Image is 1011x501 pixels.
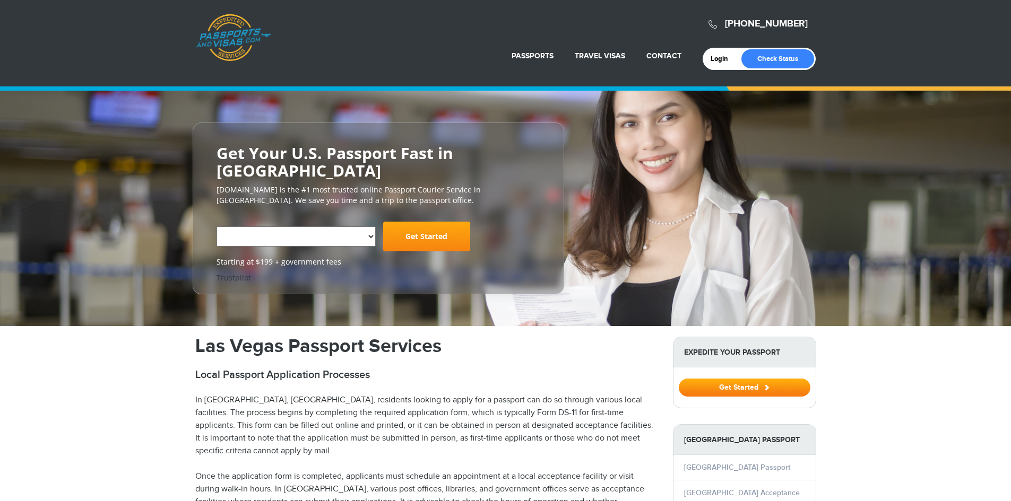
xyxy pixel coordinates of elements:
a: Login [711,55,736,63]
a: Passports [512,51,554,60]
span: Starting at $199 + government fees [217,257,540,267]
h1: Las Vegas Passport Services [195,337,657,356]
a: [GEOGRAPHIC_DATA] Passport [684,463,790,472]
strong: [GEOGRAPHIC_DATA] Passport [673,425,816,455]
button: Get Started [679,379,810,397]
a: Get Started [383,222,470,251]
a: Travel Visas [575,51,625,60]
a: Passports & [DOMAIN_NAME] [196,14,271,61]
a: Get Started [679,383,810,391]
strong: Expedite Your Passport [673,337,816,367]
p: [DOMAIN_NAME] is the #1 most trusted online Passport Courier Service in [GEOGRAPHIC_DATA]. We sav... [217,184,540,206]
a: Contact [646,51,681,60]
a: [PHONE_NUMBER] [725,18,808,30]
h2: Local Passport Application Processes [195,368,657,381]
h2: Get Your U.S. Passport Fast in [GEOGRAPHIC_DATA] [217,144,540,179]
a: Check Status [741,49,814,68]
a: Trustpilot [217,273,251,283]
p: In [GEOGRAPHIC_DATA], [GEOGRAPHIC_DATA], residents looking to apply for a passport can do so thro... [195,394,657,458]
